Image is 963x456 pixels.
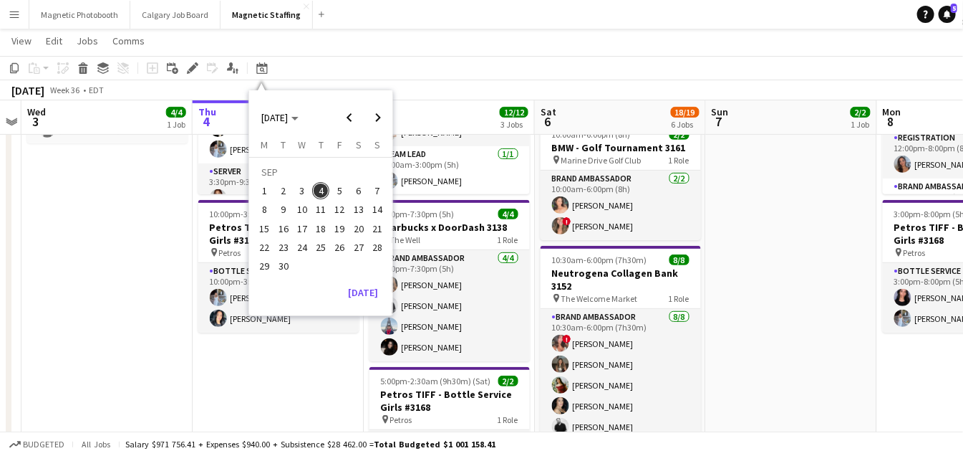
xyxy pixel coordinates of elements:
[11,83,44,98] div: [DATE]
[541,105,556,118] span: Sat
[311,219,330,238] button: 18-09-2025
[274,257,293,275] button: 30-09-2025
[669,255,689,265] span: 8/8
[356,138,362,151] span: S
[498,234,518,245] span: 1 Role
[671,107,700,118] span: 18/19
[381,376,491,386] span: 5:00pm-2:30am (9h30m) (Sat)
[332,201,349,219] span: 12
[369,201,386,219] span: 14
[881,113,901,130] span: 8
[256,220,274,237] span: 15
[541,171,701,240] app-card-role: Brand Ambassador2/210:00am-6:00pm (8h)[PERSON_NAME]![PERSON_NAME]
[255,238,274,257] button: 22-09-2025
[256,105,304,130] button: Choose month and year
[538,113,556,130] span: 6
[210,209,305,219] span: 10:00pm-3:00am (5h) (Fri)
[374,138,380,151] span: S
[275,257,292,275] span: 30
[293,200,311,219] button: 10-09-2025
[350,220,367,237] span: 20
[299,138,306,151] span: W
[293,181,311,200] button: 03-09-2025
[561,155,642,166] span: Marine Drive Golf Club
[294,201,311,219] span: 10
[261,111,288,124] span: [DATE]
[311,238,330,257] button: 25-09-2025
[312,239,329,256] span: 25
[369,182,386,199] span: 7
[274,200,293,219] button: 09-09-2025
[198,105,216,118] span: Thu
[11,34,32,47] span: View
[500,119,528,130] div: 3 Jobs
[294,239,311,256] span: 24
[219,247,241,258] span: Petros
[883,105,901,118] span: Mon
[330,181,349,200] button: 05-09-2025
[293,238,311,257] button: 24-09-2025
[712,105,729,118] span: Sun
[256,201,274,219] span: 8
[255,219,274,238] button: 15-09-2025
[541,267,701,293] h3: Neutrogena Collagen Bank 3152
[79,439,113,450] span: All jobs
[274,238,293,257] button: 23-09-2025
[369,220,386,237] span: 21
[77,34,98,47] span: Jobs
[23,440,64,450] span: Budgeted
[939,6,956,23] a: 5
[563,335,571,343] span: !
[89,85,104,95] div: EDT
[541,120,701,240] app-job-card: 10:00am-6:00pm (8h)2/2BMW - Golf Tournament 3161 Marine Drive Golf Club1 RoleBrand Ambassador2/21...
[311,181,330,200] button: 04-09-2025
[130,1,221,29] button: Calgary Job Board
[330,200,349,219] button: 12-09-2025
[710,113,729,130] span: 7
[368,219,387,238] button: 21-09-2025
[198,263,359,333] app-card-role: Bottle Service2/210:00pm-3:00am (5h)[PERSON_NAME][PERSON_NAME]
[381,209,455,219] span: 2:30pm-7:30pm (5h)
[255,200,274,219] button: 08-09-2025
[368,238,387,257] button: 28-09-2025
[368,181,387,200] button: 07-09-2025
[281,138,286,151] span: T
[256,182,274,199] span: 1
[332,239,349,256] span: 26
[369,221,530,234] h3: Starbucks x DoorDash 3138
[349,238,368,257] button: 27-09-2025
[198,200,359,333] app-job-card: 10:00pm-3:00am (5h) (Fri)2/2Petros TIFF - Bottle Service Girls #3168 Petros1 RoleBottle Service2/...
[255,181,274,200] button: 01-09-2025
[29,1,130,29] button: Magnetic Photobooth
[275,239,292,256] span: 23
[349,200,368,219] button: 13-09-2025
[40,32,68,50] a: Edit
[498,376,518,386] span: 2/2
[330,219,349,238] button: 19-09-2025
[330,238,349,257] button: 26-09-2025
[350,201,367,219] span: 13
[221,1,313,29] button: Magnetic Staffing
[349,181,368,200] button: 06-09-2025
[369,200,530,361] app-job-card: 2:30pm-7:30pm (5h)4/4Starbucks x DoorDash 3138 The Well1 RoleBrand Ambassador4/42:30pm-7:30pm (5h...
[46,34,62,47] span: Edit
[275,201,292,219] span: 9
[125,439,495,450] div: Salary $971 756.41 + Expenses $940.00 + Subsistence $28 462.00 =
[275,220,292,237] span: 16
[369,388,530,414] h3: Petros TIFF - Bottle Service Girls #3168
[364,103,392,132] button: Next month
[71,32,104,50] a: Jobs
[561,293,638,304] span: The Welcome Market
[25,113,46,130] span: 3
[27,105,46,118] span: Wed
[904,247,926,258] span: Petros
[368,200,387,219] button: 14-09-2025
[167,119,185,130] div: 1 Job
[312,182,329,199] span: 4
[335,103,364,132] button: Previous month
[198,163,359,275] app-card-role: Server4/43:30pm-9:30pm (6h)[PERSON_NAME]
[498,414,518,425] span: 1 Role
